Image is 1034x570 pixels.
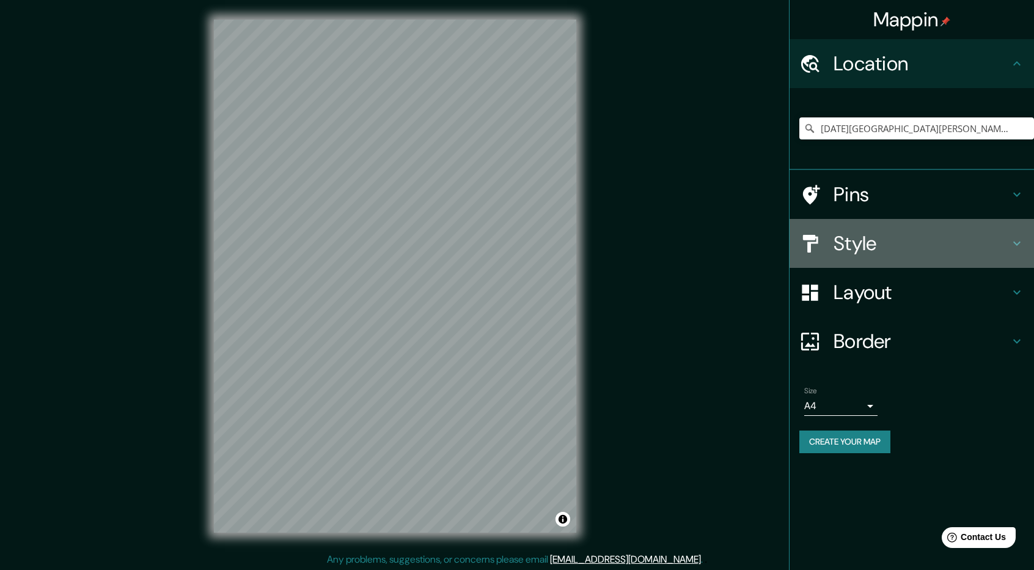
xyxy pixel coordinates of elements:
[705,552,707,567] div: .
[941,17,950,26] img: pin-icon.png
[834,51,1010,76] h4: Location
[799,117,1034,139] input: Pick your city or area
[804,396,878,416] div: A4
[790,317,1034,366] div: Border
[834,231,1010,256] h4: Style
[550,553,701,566] a: [EMAIL_ADDRESS][DOMAIN_NAME]
[555,512,570,527] button: Toggle attribution
[790,268,1034,317] div: Layout
[703,552,705,567] div: .
[834,329,1010,353] h4: Border
[790,219,1034,268] div: Style
[834,280,1010,305] h4: Layout
[799,431,890,453] button: Create your map
[925,522,1021,557] iframe: Help widget launcher
[790,170,1034,219] div: Pins
[804,386,817,396] label: Size
[873,7,951,32] h4: Mappin
[214,20,576,533] canvas: Map
[790,39,1034,88] div: Location
[834,182,1010,207] h4: Pins
[327,552,703,567] p: Any problems, suggestions, or concerns please email .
